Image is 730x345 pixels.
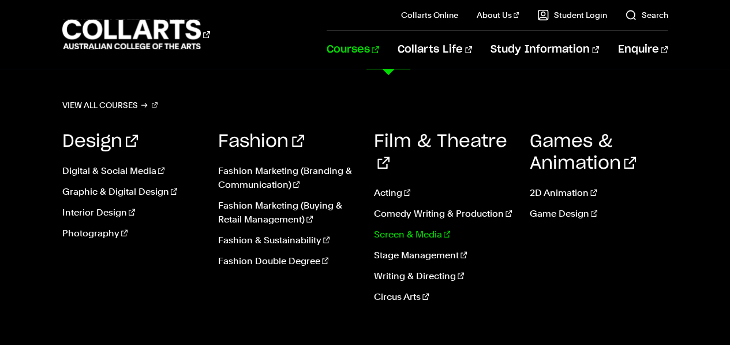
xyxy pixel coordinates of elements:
a: 2D Animation [529,186,668,200]
a: Search [625,9,668,21]
a: Interior Design [62,206,201,220]
a: Enquire [617,31,668,69]
a: Graphic & Digital Design [62,185,201,199]
a: Collarts Life [398,31,472,69]
a: Acting [374,186,512,200]
div: Go to homepage [62,18,210,51]
a: Collarts Online [401,9,458,21]
a: Games & Animation [529,133,636,172]
a: Study Information [491,31,599,69]
a: View all courses [62,97,158,113]
a: Fashion Marketing (Buying & Retail Management) [218,199,357,227]
a: Student Login [537,9,607,21]
a: Writing & Directing [374,269,512,283]
a: Circus Arts [374,290,512,304]
a: Screen & Media [374,228,512,242]
a: Game Design [529,207,668,221]
a: Fashion & Sustainability [218,233,357,247]
a: Fashion Marketing (Branding & Communication) [218,164,357,192]
a: Comedy Writing & Production [374,207,512,221]
a: Design [62,133,138,150]
a: Digital & Social Media [62,164,201,178]
a: About Us [477,9,519,21]
a: Film & Theatre [374,133,507,172]
a: Fashion Double Degree [218,254,357,268]
a: Courses [327,31,379,69]
a: Photography [62,227,201,240]
a: Stage Management [374,248,512,262]
a: Fashion [218,133,304,150]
